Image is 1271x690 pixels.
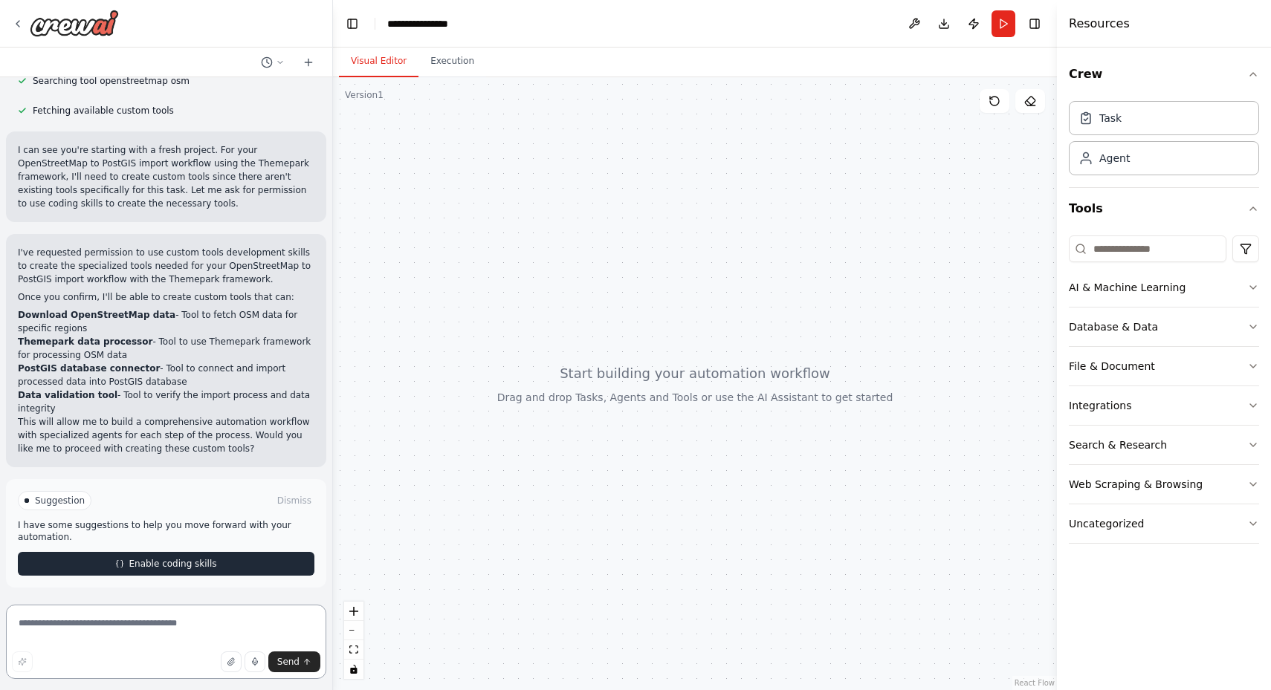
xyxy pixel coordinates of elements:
[1069,386,1259,425] button: Integrations
[1069,188,1259,230] button: Tools
[1069,347,1259,385] button: File & Document
[35,495,85,507] span: Suggestion
[33,105,174,117] span: Fetching available custom tools
[1099,111,1122,126] div: Task
[1069,230,1259,556] div: Tools
[344,602,363,679] div: React Flow controls
[255,53,291,71] button: Switch to previous chat
[18,308,314,335] li: - Tool to fetch OSM data for specific regions
[18,336,152,347] strong: Themepark data processor
[1069,280,1186,295] div: AI & Machine Learning
[344,621,363,640] button: zoom out
[33,75,190,87] span: Searching tool openstreetmap osm
[18,143,314,210] p: I can see you're starting with a fresh project. For your OpenStreetMap to PostGIS import workflow...
[1069,465,1259,504] button: Web Scraping & Browsing
[344,602,363,621] button: zoom in
[1069,426,1259,464] button: Search & Research
[1069,437,1167,452] div: Search & Research
[12,651,33,672] button: Improve this prompt
[277,656,300,668] span: Send
[1024,13,1045,34] button: Hide right sidebar
[344,640,363,660] button: fit view
[268,651,320,672] button: Send
[345,89,384,101] div: Version 1
[344,660,363,679] button: toggle interactivity
[274,493,314,508] button: Dismiss
[18,415,314,455] p: This will allow me to build a comprehensive automation workflow with specialized agents for each ...
[18,390,117,400] strong: Data validation tool
[18,362,314,388] li: - Tool to connect and import processed data into PostGIS database
[18,290,314,304] p: Once you confirm, I'll be able to create custom tools that can:
[1069,398,1131,413] div: Integrations
[18,363,160,374] strong: PostGIS database connector
[245,651,265,672] button: Click to speak your automation idea
[1069,15,1130,33] h4: Resources
[1069,268,1259,307] button: AI & Machine Learning
[221,651,242,672] button: Upload files
[1099,151,1130,166] div: Agent
[1069,516,1144,531] div: Uncategorized
[18,552,314,576] button: Enable coding skills
[1069,95,1259,187] div: Crew
[129,558,216,570] span: Enable coding skills
[1069,319,1158,334] div: Database & Data
[387,16,464,31] nav: breadcrumb
[30,10,119,36] img: Logo
[1015,679,1055,687] a: React Flow attribution
[18,335,314,362] li: - Tool to use Themepark framework for processing OSM data
[1069,477,1203,492] div: Web Scraping & Browsing
[1069,359,1155,374] div: File & Document
[18,246,314,286] p: I've requested permission to use custom tools development skills to create the specialized tools ...
[18,388,314,415] li: - Tool to verify the import process and data integrity
[18,310,175,320] strong: Download OpenStreetMap data
[1069,53,1259,95] button: Crew
[1069,504,1259,543] button: Uncategorized
[18,519,314,543] p: I have some suggestions to help you move forward with your automation.
[342,13,363,34] button: Hide left sidebar
[297,53,320,71] button: Start a new chat
[1069,307,1259,346] button: Database & Data
[418,46,486,77] button: Execution
[339,46,418,77] button: Visual Editor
